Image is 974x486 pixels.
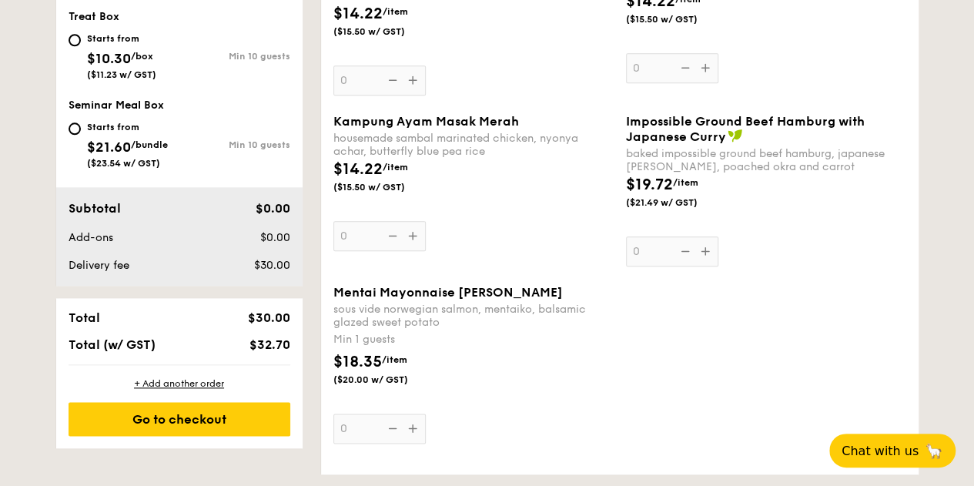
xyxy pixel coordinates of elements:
span: /item [382,354,407,365]
span: Impossible Ground Beef Hamburg with Japanese Curry [626,114,865,144]
input: Starts from$21.60/bundle($23.54 w/ GST)Min 10 guests [69,122,81,135]
span: $18.35 [333,353,382,371]
span: ($15.50 w/ GST) [333,25,438,38]
span: /item [383,6,408,17]
span: $30.00 [253,259,290,272]
div: Min 1 guests [333,332,614,347]
span: $32.70 [249,337,290,352]
div: Go to checkout [69,402,290,436]
span: ($15.50 w/ GST) [333,181,438,193]
span: Add-ons [69,231,113,244]
span: ($11.23 w/ GST) [87,69,156,80]
span: $14.22 [333,5,383,23]
span: $21.60 [87,139,131,156]
div: Starts from [87,121,168,133]
span: $19.72 [626,176,673,194]
span: $14.22 [333,160,383,179]
div: Min 10 guests [179,139,290,150]
span: Total [69,310,100,325]
span: Subtotal [69,201,121,216]
div: housemade sambal marinated chicken, nyonya achar, butterfly blue pea rice [333,132,614,158]
div: Starts from [87,32,156,45]
span: $0.00 [255,201,290,216]
span: ($23.54 w/ GST) [87,158,160,169]
div: sous vide norwegian salmon, mentaiko, balsamic glazed sweet potato [333,303,614,329]
span: /item [673,177,698,188]
span: Delivery fee [69,259,129,272]
div: + Add another order [69,377,290,390]
span: Kampung Ayam Masak Merah [333,114,519,129]
span: ($20.00 w/ GST) [333,374,438,386]
span: 🦙 [925,442,943,460]
span: ($21.49 w/ GST) [626,196,731,209]
span: /bundle [131,139,168,150]
span: Seminar Meal Box [69,99,164,112]
div: Min 10 guests [179,51,290,62]
span: ($15.50 w/ GST) [626,13,731,25]
span: $10.30 [87,50,131,67]
span: $30.00 [247,310,290,325]
span: $0.00 [259,231,290,244]
span: Treat Box [69,10,119,23]
span: /box [131,51,153,62]
button: Chat with us🦙 [829,434,956,468]
span: Mentai Mayonnaise [PERSON_NAME] [333,285,563,300]
input: Starts from$10.30/box($11.23 w/ GST)Min 10 guests [69,34,81,46]
span: /item [383,162,408,173]
span: Chat with us [842,444,919,458]
div: baked impossible ground beef hamburg, japanese [PERSON_NAME], poached okra and carrot [626,147,906,173]
img: icon-vegan.f8ff3823.svg [728,129,743,142]
span: Total (w/ GST) [69,337,156,352]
